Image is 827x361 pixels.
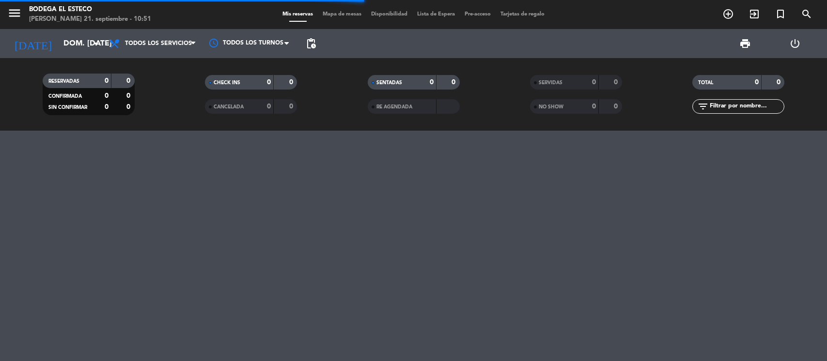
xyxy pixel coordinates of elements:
[592,79,596,86] strong: 0
[801,8,812,20] i: search
[105,77,109,84] strong: 0
[777,79,782,86] strong: 0
[318,12,366,17] span: Mapa de mesas
[126,92,132,99] strong: 0
[539,80,562,85] span: SERVIDAS
[376,105,412,109] span: RE AGENDADA
[376,80,402,85] span: SENTADAS
[305,38,317,49] span: pending_actions
[289,79,295,86] strong: 0
[749,8,760,20] i: exit_to_app
[496,12,549,17] span: Tarjetas de regalo
[614,79,620,86] strong: 0
[592,103,596,110] strong: 0
[125,40,192,47] span: Todos los servicios
[366,12,412,17] span: Disponibilidad
[214,105,244,109] span: CANCELADA
[460,12,496,17] span: Pre-acceso
[90,38,102,49] i: arrow_drop_down
[48,79,79,84] span: RESERVADAS
[214,80,240,85] span: CHECK INS
[126,104,132,110] strong: 0
[7,6,22,20] i: menu
[105,104,109,110] strong: 0
[7,33,59,54] i: [DATE]
[267,79,271,86] strong: 0
[430,79,434,86] strong: 0
[614,103,620,110] strong: 0
[29,5,151,15] div: Bodega El Esteco
[755,79,759,86] strong: 0
[775,8,786,20] i: turned_in_not
[29,15,151,24] div: [PERSON_NAME] 21. septiembre - 10:51
[267,103,271,110] strong: 0
[539,105,563,109] span: NO SHOW
[105,92,109,99] strong: 0
[698,80,713,85] span: TOTAL
[278,12,318,17] span: Mis reservas
[697,101,709,112] i: filter_list
[289,103,295,110] strong: 0
[412,12,460,17] span: Lista de Espera
[709,101,784,112] input: Filtrar por nombre...
[722,8,734,20] i: add_circle_outline
[770,29,820,58] div: LOG OUT
[48,94,82,99] span: CONFIRMADA
[126,77,132,84] strong: 0
[48,105,87,110] span: SIN CONFIRMAR
[789,38,801,49] i: power_settings_new
[7,6,22,24] button: menu
[739,38,751,49] span: print
[452,79,457,86] strong: 0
